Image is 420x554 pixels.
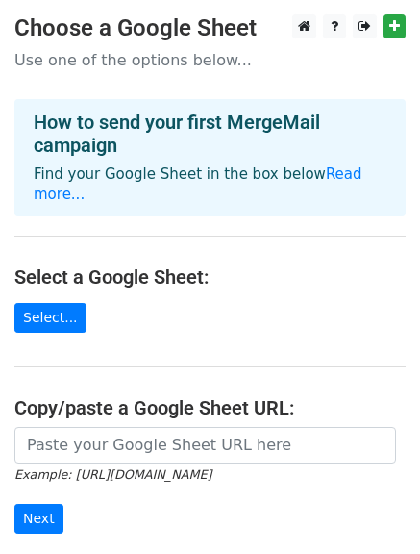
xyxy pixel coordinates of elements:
[14,14,406,42] h3: Choose a Google Sheet
[34,111,386,157] h4: How to send your first MergeMail campaign
[14,427,396,464] input: Paste your Google Sheet URL here
[14,50,406,70] p: Use one of the options below...
[14,303,86,333] a: Select...
[14,265,406,289] h4: Select a Google Sheet:
[14,467,211,482] small: Example: [URL][DOMAIN_NAME]
[14,396,406,419] h4: Copy/paste a Google Sheet URL:
[14,504,63,534] input: Next
[34,165,362,203] a: Read more...
[34,164,386,205] p: Find your Google Sheet in the box below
